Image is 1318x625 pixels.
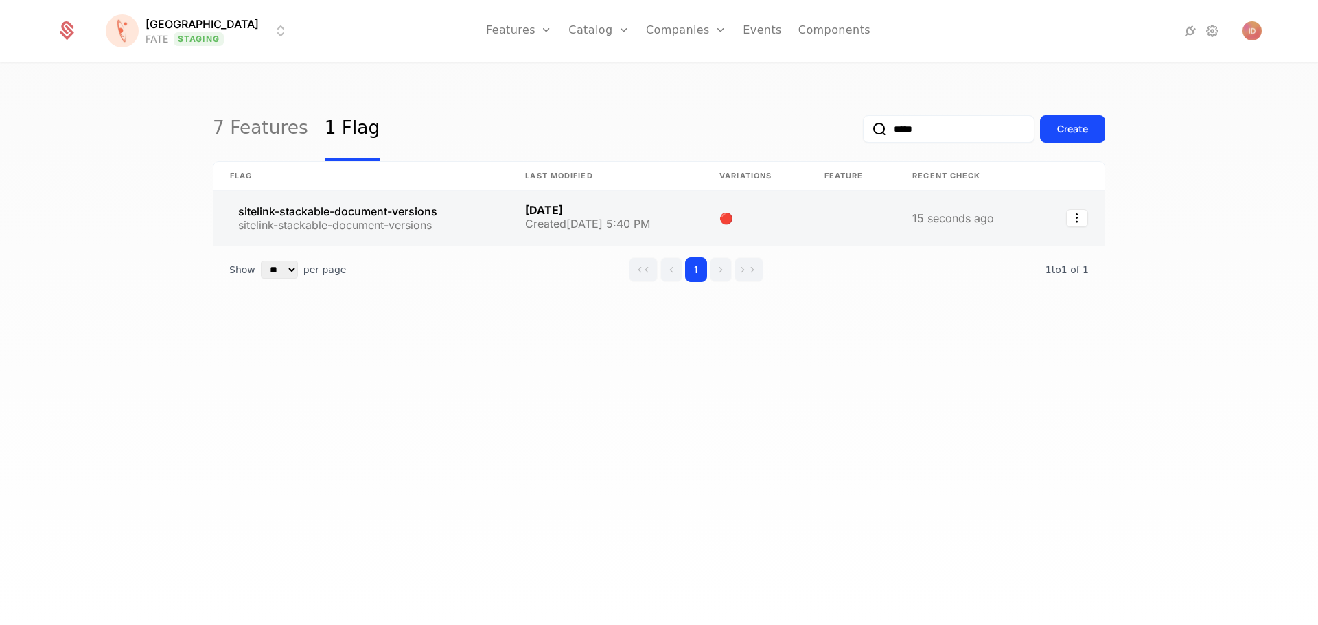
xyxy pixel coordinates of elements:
[685,257,707,282] button: Go to page 1
[808,162,897,191] th: Feature
[213,162,509,191] th: Flag
[106,14,139,47] img: Florence
[1242,21,1262,40] img: Igor Dević
[213,97,308,161] a: 7 Features
[629,257,763,282] div: Page navigation
[509,162,703,191] th: Last Modified
[896,162,1037,191] th: Recent check
[1066,209,1088,227] button: Select action
[229,263,255,276] span: Show
[146,32,168,46] div: FATE
[703,162,807,191] th: Variations
[1040,115,1105,143] button: Create
[1045,264,1089,275] span: 1
[174,32,224,46] span: Staging
[710,257,732,282] button: Go to next page
[303,263,347,276] span: per page
[1045,264,1083,275] span: 1 to 1 of
[261,261,298,279] select: Select page size
[629,257,658,282] button: Go to first page
[1057,122,1088,136] div: Create
[325,97,380,161] a: 1 Flag
[735,257,763,282] button: Go to last page
[660,257,682,282] button: Go to previous page
[146,16,259,32] span: [GEOGRAPHIC_DATA]
[110,16,289,46] button: Select environment
[1242,21,1262,40] button: Open user button
[1204,23,1221,39] a: Settings
[1182,23,1199,39] a: Integrations
[213,246,1105,293] div: Table pagination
